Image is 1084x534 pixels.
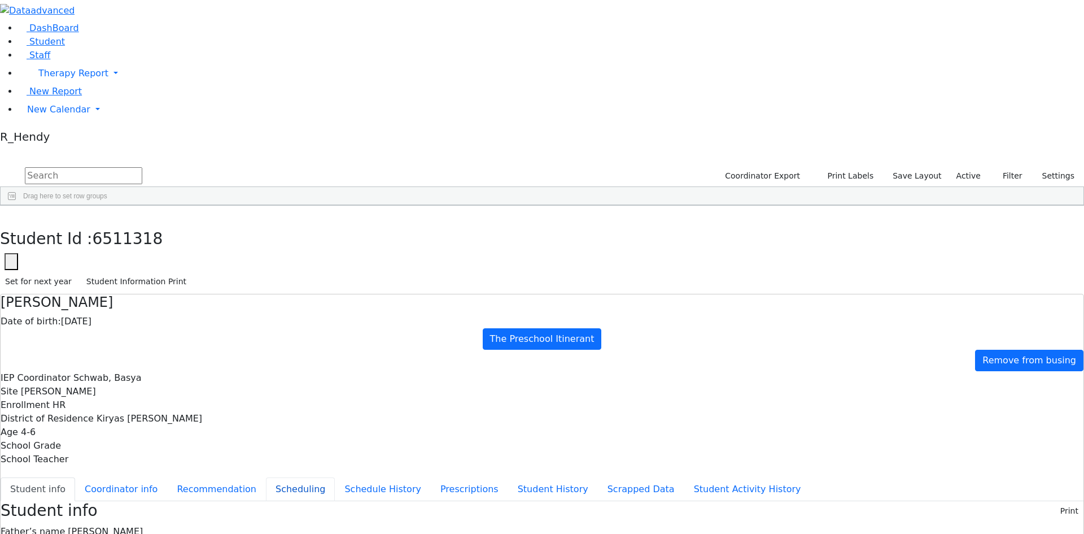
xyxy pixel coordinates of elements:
div: [DATE] [1,315,1083,328]
button: Print Labels [814,167,878,185]
span: Staff [29,50,50,60]
a: Remove from busing [975,350,1083,371]
span: 4-6 [21,427,36,437]
span: New Report [29,86,82,97]
span: HR [53,400,65,410]
button: Schedule History [335,477,431,501]
span: [PERSON_NAME] [21,386,96,397]
a: DashBoard [18,23,79,33]
button: Save Layout [888,167,946,185]
button: Filter [988,167,1028,185]
button: Coordinator Export [718,167,805,185]
label: School Teacher [1,453,68,466]
span: Student [29,36,65,47]
button: Print [1055,502,1083,520]
label: School Grade [1,439,61,453]
label: Age [1,426,18,439]
span: Kiryas [PERSON_NAME] [97,413,202,424]
button: Student History [508,477,598,501]
button: Recommendation [167,477,266,501]
h4: [PERSON_NAME] [1,294,1083,311]
button: Student Information Print [81,273,191,290]
h3: Student info [1,501,98,520]
span: New Calendar [27,104,90,115]
a: Staff [18,50,50,60]
button: Student Activity History [684,477,811,501]
input: Search [25,167,142,184]
button: Coordinator info [75,477,167,501]
button: Prescriptions [431,477,508,501]
span: Schwab, Basya [73,372,142,383]
label: Site [1,385,18,398]
button: Settings [1028,167,1079,185]
button: Scheduling [266,477,335,501]
a: Student [18,36,65,47]
button: Scrapped Data [598,477,684,501]
label: Date of birth: [1,315,61,328]
label: IEP Coordinator [1,371,71,385]
span: Remove from busing [982,355,1076,366]
button: Student info [1,477,75,501]
span: 6511318 [93,229,163,248]
span: Drag here to set row groups [23,192,107,200]
a: New Calendar [18,98,1084,121]
span: DashBoard [29,23,79,33]
span: Therapy Report [38,68,108,79]
a: The Preschool Itinerant [483,328,602,350]
label: Enrollment [1,398,50,412]
a: New Report [18,86,82,97]
a: Therapy Report [18,62,1084,85]
label: Active [951,167,986,185]
label: District of Residence [1,412,94,426]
